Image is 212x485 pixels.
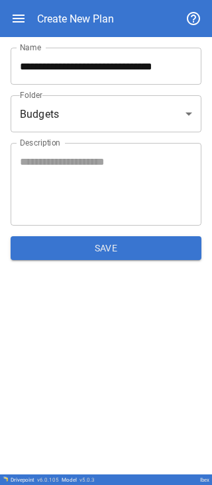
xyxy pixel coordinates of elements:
[20,42,41,53] label: Name
[20,137,60,148] label: Description
[37,13,114,25] div: Create New Plan
[37,477,59,483] span: v 6.0.105
[11,236,201,260] button: Save
[20,89,42,101] label: Folder
[11,95,201,132] div: Budgets
[200,477,209,483] div: Ibex
[62,477,95,483] div: Model
[3,476,8,482] img: Drivepoint
[79,477,95,483] span: v 5.0.3
[11,477,59,483] div: Drivepoint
